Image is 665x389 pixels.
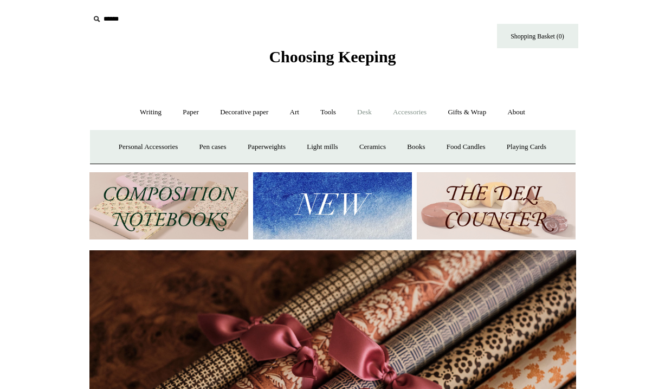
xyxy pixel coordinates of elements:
a: Writing [130,98,171,127]
img: The Deli Counter [417,172,576,240]
a: Shopping Basket (0) [497,24,578,48]
a: Desk [347,98,382,127]
span: Choosing Keeping [269,48,396,66]
a: Paperweights [238,133,295,161]
a: Decorative paper [210,98,278,127]
img: 202302 Composition ledgers.jpg__PID:69722ee6-fa44-49dd-a067-31375e5d54ec [89,172,248,240]
a: Accessories [383,98,436,127]
a: Light mills [297,133,347,161]
a: Personal Accessories [109,133,188,161]
img: New.jpg__PID:f73bdf93-380a-4a35-bcfe-7823039498e1 [253,172,412,240]
a: Pen cases [189,133,236,161]
a: Art [280,98,309,127]
a: Choosing Keeping [269,56,396,64]
a: About [498,98,535,127]
a: Food Candles [437,133,495,161]
a: Tools [311,98,346,127]
a: Ceramics [350,133,396,161]
a: Books [397,133,435,161]
a: Playing Cards [497,133,556,161]
a: Gifts & Wrap [438,98,496,127]
a: Paper [173,98,209,127]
